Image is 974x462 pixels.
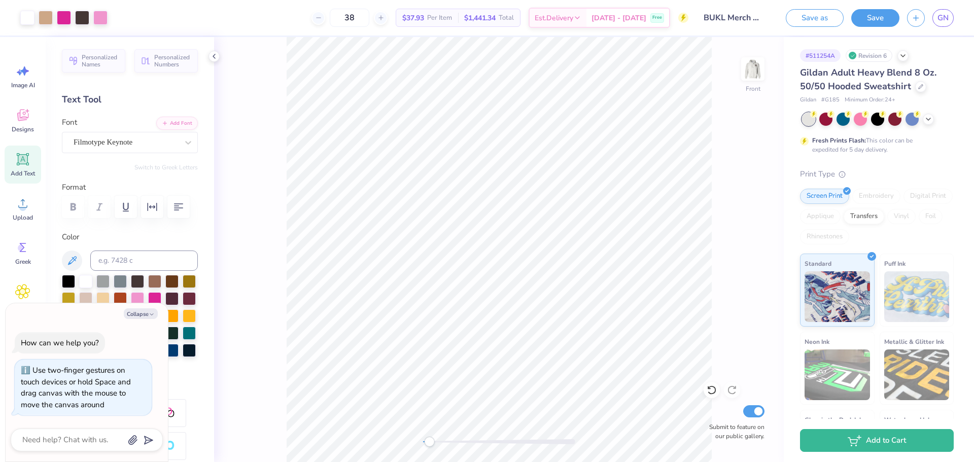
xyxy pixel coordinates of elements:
strong: Fresh Prints Flash: [812,136,866,145]
span: Minimum Order: 24 + [845,96,895,104]
span: $37.93 [402,13,424,23]
span: Clipart & logos [6,302,40,318]
div: Print Type [800,168,954,180]
div: Accessibility label [424,437,434,447]
button: Personalized Names [62,49,125,73]
label: Color [62,231,198,243]
div: Use two-finger gestures on touch devices or hold Space and drag canvas with the mouse to move the... [21,365,131,410]
button: Save as [786,9,844,27]
span: Total [499,13,514,23]
span: Est. Delivery [535,13,573,23]
img: Metallic & Glitter Ink [884,349,950,400]
div: Transfers [844,209,884,224]
span: Upload [13,214,33,222]
div: Front [746,84,760,93]
div: Digital Print [903,189,953,204]
input: e.g. 7428 c [90,251,198,271]
div: Rhinestones [800,229,849,244]
a: GN [932,9,954,27]
input: Untitled Design [696,8,771,28]
span: Per Item [427,13,452,23]
img: Standard [805,271,870,322]
button: Save [851,9,899,27]
button: Add to Cart [800,429,954,452]
span: [DATE] - [DATE] [592,13,646,23]
span: Metallic & Glitter Ink [884,336,944,347]
span: Add Text [11,169,35,177]
div: This color can be expedited for 5 day delivery. [812,136,937,154]
div: Text Tool [62,93,198,106]
label: Format [62,182,198,193]
span: Standard [805,258,831,269]
div: Applique [800,209,841,224]
button: Personalized Numbers [134,49,198,73]
span: Free [652,14,662,21]
div: Vinyl [887,209,916,224]
span: Designs [12,125,34,133]
input: – – [330,9,369,27]
button: Collapse [124,308,158,319]
div: Screen Print [800,189,849,204]
span: Water based Ink [884,414,931,425]
span: Neon Ink [805,336,829,347]
span: Gildan [800,96,816,104]
span: Gildan Adult Heavy Blend 8 Oz. 50/50 Hooded Sweatshirt [800,66,936,92]
button: Add Font [156,117,198,130]
img: Puff Ink [884,271,950,322]
label: Font [62,117,77,128]
img: Front [743,59,763,79]
span: GN [937,12,949,24]
span: Personalized Names [82,54,119,68]
span: Greek [15,258,31,266]
div: # 511254A [800,49,841,62]
div: Embroidery [852,189,900,204]
span: $1,441.34 [464,13,496,23]
span: # G185 [821,96,840,104]
button: Switch to Greek Letters [134,163,198,171]
span: Puff Ink [884,258,906,269]
span: Glow in the Dark Ink [805,414,862,425]
img: Neon Ink [805,349,870,400]
div: Foil [919,209,943,224]
span: Image AI [11,81,35,89]
div: How can we help you? [21,338,99,348]
div: Revision 6 [846,49,892,62]
label: Submit to feature on our public gallery. [704,422,764,441]
span: Personalized Numbers [154,54,192,68]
